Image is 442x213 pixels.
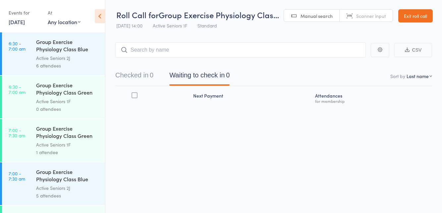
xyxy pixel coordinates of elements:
[9,84,26,95] time: 6:30 - 7:00 am
[390,73,405,79] label: Sort by
[2,76,105,118] a: 6:30 -7:00 amGroup Exercise Physiology Class Green RoomActive Seniors 1F0 attendees
[115,68,153,86] button: Checked in0
[159,9,279,20] span: Group Exercise Physiology Clas…
[2,32,105,75] a: 6:30 -7:00 amGroup Exercise Physiology Class Blue RoomActive Seniors 2J6 attendees
[150,71,153,79] div: 0
[9,18,25,25] a: [DATE]
[9,7,41,18] div: Events for
[9,127,25,138] time: 7:00 - 7:30 am
[115,42,366,58] input: Search by name
[48,18,81,25] div: Any location
[398,9,433,22] a: Exit roll call
[407,73,429,79] div: Last name
[191,89,312,106] div: Next Payment
[116,9,159,20] span: Roll Call for
[36,184,99,192] div: Active Seniors 2J
[36,98,99,105] div: Active Seniors 1F
[197,22,217,29] span: Standard
[9,171,25,181] time: 7:00 - 7:30 am
[315,99,429,103] div: for membership
[2,119,105,162] a: 7:00 -7:30 amGroup Exercise Physiology Class Green RoomActive Seniors 1F1 attendee
[226,71,230,79] div: 0
[169,68,230,86] button: Waiting to check in0
[356,13,386,19] span: Scanner input
[36,38,99,54] div: Group Exercise Physiology Class Blue Room
[36,62,99,69] div: 6 attendees
[36,192,99,199] div: 5 attendees
[36,81,99,98] div: Group Exercise Physiology Class Green Room
[394,43,432,57] button: CSV
[48,7,81,18] div: At
[36,105,99,113] div: 0 attendees
[36,141,99,149] div: Active Seniors 1F
[36,54,99,62] div: Active Seniors 2J
[36,149,99,156] div: 1 attendee
[153,22,187,29] span: Active Seniors 1F
[116,22,142,29] span: [DATE] 14:00
[2,162,105,205] a: 7:00 -7:30 amGroup Exercise Physiology Class Blue RoomActive Seniors 2J5 attendees
[9,41,26,51] time: 6:30 - 7:00 am
[312,89,432,106] div: Atten­dances
[301,13,333,19] span: Manual search
[36,168,99,184] div: Group Exercise Physiology Class Blue Room
[36,125,99,141] div: Group Exercise Physiology Class Green Room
